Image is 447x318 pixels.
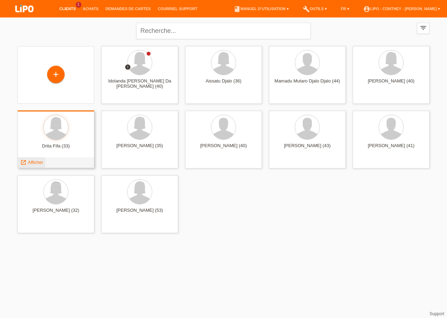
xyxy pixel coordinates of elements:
i: account_circle [363,6,370,13]
a: Courriel Support [154,7,201,11]
div: [PERSON_NAME] (43) [274,143,340,154]
div: Drita Fifa (33) [23,143,89,154]
div: Rejeté [125,64,131,71]
div: [PERSON_NAME] (41) [358,143,424,154]
a: Clients [56,7,79,11]
a: bookManuel d’utilisation ▾ [230,7,292,11]
a: account_circleLIPO - Conthey - [PERSON_NAME] ▾ [360,7,444,11]
span: Afficher [28,160,43,165]
i: filter_list [419,24,427,32]
div: [PERSON_NAME] (40) [191,143,256,154]
input: Recherche... [136,23,311,39]
i: build [303,6,310,13]
div: [PERSON_NAME] (53) [107,208,173,219]
i: launch [20,159,27,166]
span: 1 [76,2,81,8]
div: Mamadu Mutaro Djalo Djalo (44) [274,78,340,89]
a: buildOutils ▾ [299,7,330,11]
div: [PERSON_NAME] (32) [23,208,89,219]
div: Enregistrer le client [47,68,64,80]
i: book [234,6,241,13]
a: Demandes de cartes [102,7,154,11]
a: LIPO pay [7,14,42,20]
div: [PERSON_NAME] (40) [358,78,424,89]
i: error [125,64,131,70]
div: Aissatu Djalo (36) [191,78,256,89]
a: FR ▾ [337,7,353,11]
div: Idolanda [PERSON_NAME] Da [PERSON_NAME] (40) [107,78,173,89]
a: Achats [79,7,102,11]
a: launch Afficher [20,160,43,165]
a: Support [430,311,444,316]
div: [PERSON_NAME] (35) [107,143,173,154]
